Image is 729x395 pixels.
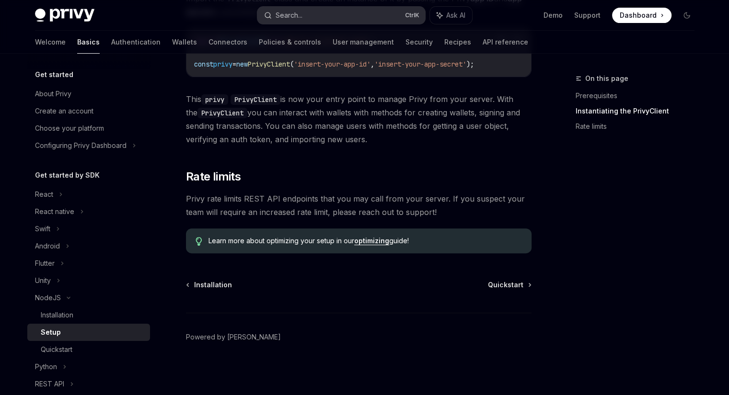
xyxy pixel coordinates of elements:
a: Welcome [35,31,66,54]
span: Ctrl K [405,11,419,19]
a: Instantiating the PrivyClient [576,103,702,119]
a: Installation [187,280,232,290]
div: NodeJS [35,292,61,304]
a: Basics [77,31,100,54]
div: Flutter [35,258,55,269]
div: Create an account [35,105,93,117]
div: Installation [41,309,73,321]
img: dark logo [35,9,94,22]
span: Privy rate limits REST API endpoints that you may call from your server. If you suspect your team... [186,192,532,219]
a: Wallets [172,31,197,54]
div: Configuring Privy Dashboard [35,140,127,151]
div: Unity [35,275,51,286]
div: Python [35,361,57,372]
span: = [232,60,236,68]
a: Setup [27,324,150,341]
a: Policies & controls [259,31,321,54]
div: Search... [276,10,302,21]
button: Ask AI [430,7,472,24]
button: Toggle dark mode [679,8,694,23]
div: Choose your platform [35,123,104,134]
span: ); [466,60,474,68]
a: Create an account [27,102,150,120]
code: PrivyClient [231,94,280,105]
span: privy [213,60,232,68]
span: PrivyClient [248,60,290,68]
span: 'insert-your-app-secret' [374,60,466,68]
a: Dashboard [612,8,671,23]
div: Setup [41,327,61,338]
span: 'insert-your-app-id' [294,60,370,68]
div: React native [35,206,74,217]
div: REST API [35,378,64,390]
a: Authentication [111,31,161,54]
a: Prerequisites [576,88,702,103]
div: Android [35,240,60,252]
div: About Privy [35,88,71,100]
span: , [370,60,374,68]
span: Learn more about optimizing your setup in our guide! [208,236,521,246]
a: Support [574,11,601,20]
span: On this page [585,73,628,84]
svg: Tip [196,237,202,246]
span: Dashboard [620,11,657,20]
span: Installation [194,280,232,290]
span: Quickstart [488,280,523,290]
code: privy [201,94,228,105]
a: Demo [544,11,563,20]
a: Rate limits [576,119,702,134]
a: Powered by [PERSON_NAME] [186,332,281,342]
button: Search...CtrlK [257,7,425,24]
span: This is now your entry point to manage Privy from your server. With the you can interact with wal... [186,92,532,146]
code: PrivyClient [197,108,247,118]
span: Ask AI [446,11,465,20]
h5: Get started by SDK [35,169,100,181]
a: User management [333,31,394,54]
a: Security [405,31,433,54]
a: API reference [483,31,528,54]
a: optimizing [354,237,389,245]
a: Choose your platform [27,120,150,137]
a: Connectors [208,31,247,54]
a: Recipes [444,31,471,54]
div: React [35,189,53,200]
div: Swift [35,223,50,235]
span: ( [290,60,294,68]
div: Quickstart [41,344,72,355]
a: Installation [27,306,150,324]
a: Quickstart [488,280,531,290]
span: Rate limits [186,169,241,184]
span: new [236,60,248,68]
a: About Privy [27,85,150,102]
span: const [194,60,213,68]
h5: Get started [35,69,73,80]
a: Quickstart [27,341,150,358]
